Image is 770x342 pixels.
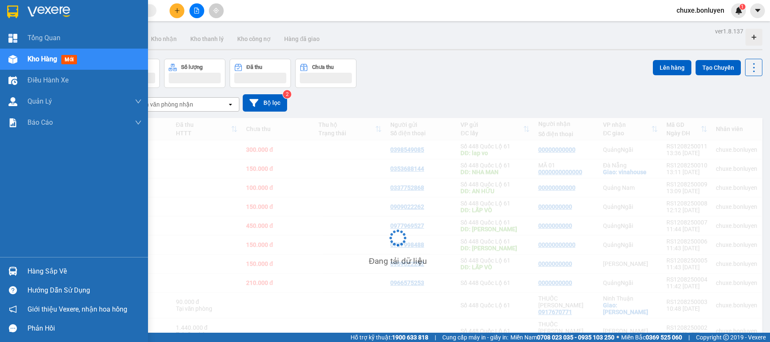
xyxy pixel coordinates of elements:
[230,29,277,49] button: Kho công nợ
[741,4,744,10] span: 1
[9,286,17,294] span: question-circle
[247,64,262,70] div: Đã thu
[9,324,17,332] span: message
[27,304,127,315] span: Giới thiệu Vexere, nhận hoa hồng
[723,334,729,340] span: copyright
[27,96,52,107] span: Quản Lý
[8,55,17,64] img: warehouse-icon
[8,34,17,43] img: dashboard-icon
[510,333,614,342] span: Miền Nam
[745,29,762,46] div: Tạo kho hàng mới
[227,101,234,108] svg: open
[8,97,17,106] img: warehouse-icon
[295,59,356,88] button: Chưa thu
[27,265,142,278] div: Hàng sắp về
[189,3,204,18] button: file-add
[61,55,77,64] span: mới
[351,333,428,342] span: Hỗ trợ kỹ thuật:
[688,333,690,342] span: |
[9,305,17,313] span: notification
[8,267,17,276] img: warehouse-icon
[617,336,619,339] span: ⚪️
[735,7,743,14] img: icon-new-feature
[750,3,765,18] button: caret-down
[27,33,60,43] span: Tổng Quan
[135,119,142,126] span: down
[194,8,200,14] span: file-add
[277,29,326,49] button: Hàng đã giao
[27,284,142,297] div: Hướng dẫn sử dụng
[312,64,334,70] div: Chưa thu
[209,3,224,18] button: aim
[170,3,184,18] button: plus
[442,333,508,342] span: Cung cấp máy in - giấy in:
[8,118,17,127] img: solution-icon
[7,5,18,18] img: logo-vxr
[230,59,291,88] button: Đã thu
[369,255,427,268] div: Đang tải dữ liệu
[754,7,762,14] span: caret-down
[435,333,436,342] span: |
[653,60,691,75] button: Lên hàng
[184,29,230,49] button: Kho thanh lý
[181,64,203,70] div: Số lượng
[27,55,57,63] span: Kho hàng
[213,8,219,14] span: aim
[621,333,682,342] span: Miền Bắc
[27,117,53,128] span: Báo cáo
[696,60,741,75] button: Tạo Chuyến
[715,27,743,36] div: ver 1.8.137
[646,334,682,341] strong: 0369 525 060
[537,334,614,341] strong: 0708 023 035 - 0935 103 250
[243,94,287,112] button: Bộ lọc
[670,5,731,16] span: chuxe.bonluyen
[392,334,428,341] strong: 1900 633 818
[135,98,142,105] span: down
[144,29,184,49] button: Kho nhận
[164,59,225,88] button: Số lượng
[174,8,180,14] span: plus
[135,100,193,109] div: Chọn văn phòng nhận
[283,90,291,98] sup: 2
[8,76,17,85] img: warehouse-icon
[27,75,69,85] span: Điều hành xe
[740,4,745,10] sup: 1
[27,322,142,335] div: Phản hồi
